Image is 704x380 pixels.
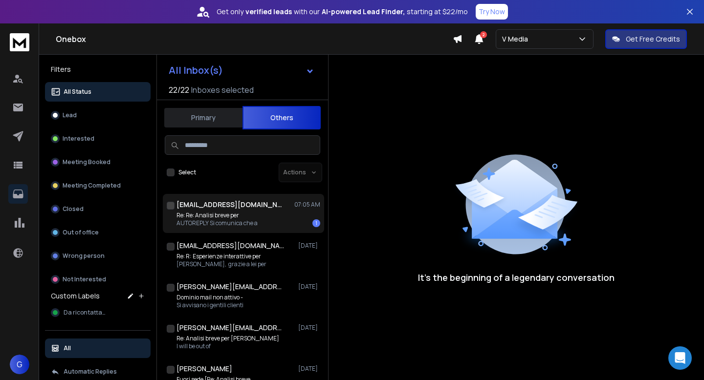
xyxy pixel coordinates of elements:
[294,201,320,209] p: 07:05 AM
[45,303,151,322] button: Da ricontattare
[64,344,71,352] p: All
[298,324,320,332] p: [DATE]
[480,31,487,38] span: 2
[56,33,453,45] h1: Onebox
[479,7,505,17] p: Try Now
[176,342,279,350] p: I will be out of
[169,84,189,96] span: 22 / 22
[176,211,258,219] p: Re: Re: Analisi breve per
[64,88,91,96] p: All Status
[605,29,687,49] button: Get Free Credits
[176,335,279,342] p: Re: Analisi breve per [PERSON_NAME]
[502,34,532,44] p: V Media
[45,223,151,242] button: Out of office
[176,323,284,333] h1: [PERSON_NAME][EMAIL_ADDRESS][DOMAIN_NAME]
[476,4,508,20] button: Try Now
[176,282,284,292] h1: [PERSON_NAME][EMAIL_ADDRESS][DOMAIN_NAME]
[45,63,151,76] h3: Filters
[51,291,100,301] h3: Custom Labels
[312,219,320,227] div: 1
[45,270,151,289] button: Not Interested
[242,106,321,129] button: Others
[45,246,151,266] button: Wrong person
[64,309,108,317] span: Da ricontattare
[45,199,151,219] button: Closed
[322,7,405,17] strong: AI-powered Lead Finder,
[63,205,84,213] p: Closed
[64,368,117,376] p: Automatic Replies
[176,253,266,260] p: Re: R: Esperienze interattive per
[298,242,320,250] p: [DATE]
[668,346,692,370] div: Open Intercom Messenger
[161,61,322,80] button: All Inbox(s)
[176,241,284,251] h1: [EMAIL_ADDRESS][DOMAIN_NAME]
[45,129,151,148] button: Interested
[245,7,292,17] strong: verified leads
[176,219,258,227] p: AUTOREPLY Si comunica che a
[10,355,29,374] button: G
[626,34,680,44] p: Get Free Credits
[45,106,151,125] button: Lead
[176,260,266,268] p: [PERSON_NAME], grazie a lei per
[169,65,223,75] h1: All Inbox(s)
[45,176,151,195] button: Meeting Completed
[63,229,99,236] p: Out of office
[164,107,242,128] button: Primary
[298,283,320,291] p: [DATE]
[191,84,254,96] h3: Inboxes selected
[63,135,94,143] p: Interested
[63,275,106,283] p: Not Interested
[63,252,105,260] p: Wrong person
[176,364,232,374] h1: [PERSON_NAME]
[45,82,151,102] button: All Status
[176,294,243,301] p: Dominio mail non attivo -
[176,301,243,309] p: Si avvisano i gentili clienti
[217,7,468,17] p: Get only with our starting at $22/mo
[45,338,151,358] button: All
[298,365,320,373] p: [DATE]
[10,33,29,51] img: logo
[418,271,615,284] p: It’s the beginning of a legendary conversation
[178,169,196,176] label: Select
[63,182,121,190] p: Meeting Completed
[63,158,110,166] p: Meeting Booked
[45,152,151,172] button: Meeting Booked
[63,111,77,119] p: Lead
[176,200,284,210] h1: [EMAIL_ADDRESS][DOMAIN_NAME]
